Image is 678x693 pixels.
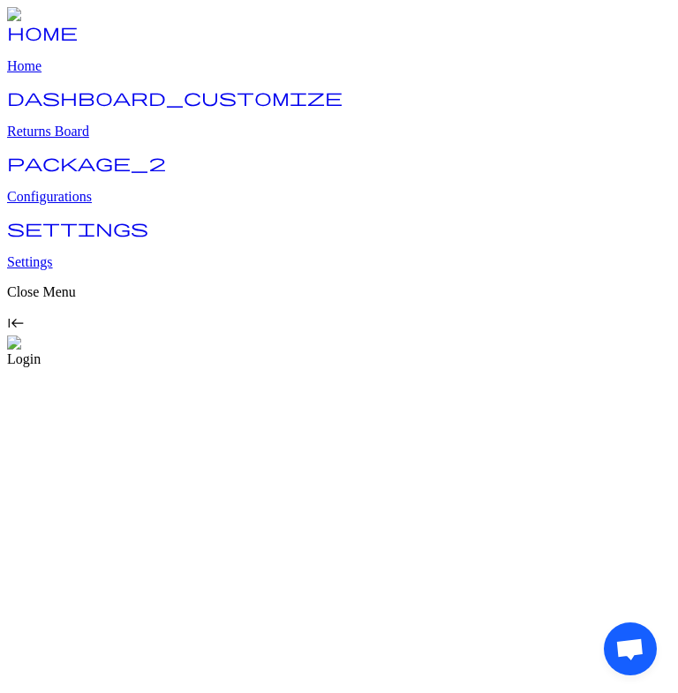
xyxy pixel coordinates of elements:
[604,622,657,675] div: Open chat
[7,284,671,335] div: Close Menukeyboard_tab_rtl
[7,335,122,351] img: commonGraphics
[7,189,671,205] p: Configurations
[7,58,671,74] p: Home
[7,23,78,41] span: home
[7,224,671,270] a: settings Settings
[7,254,671,270] p: Settings
[7,124,671,139] p: Returns Board
[7,159,671,205] a: package_2 Configurations
[7,7,51,23] img: Logo
[7,351,671,367] div: Login
[7,28,671,74] a: home Home
[7,154,166,171] span: package_2
[7,219,148,237] span: settings
[7,314,25,332] span: keyboard_tab_rtl
[7,88,343,106] span: dashboard_customize
[7,94,671,139] a: dashboard_customize Returns Board
[7,284,671,300] p: Close Menu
